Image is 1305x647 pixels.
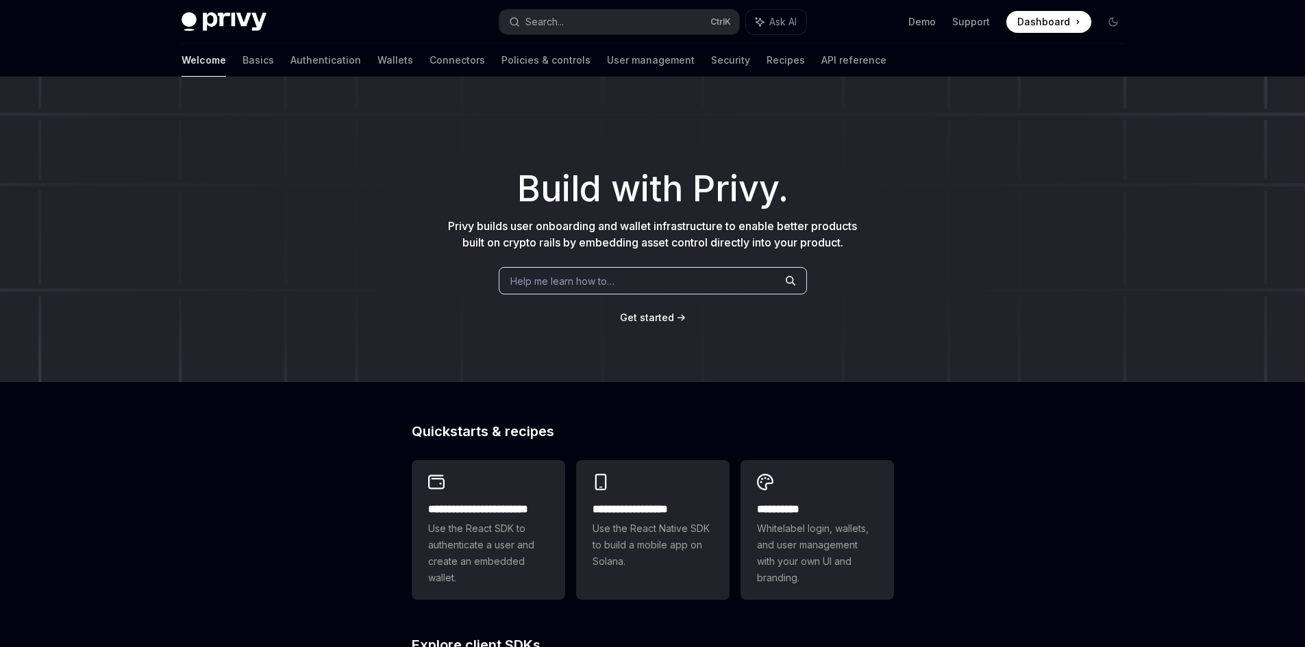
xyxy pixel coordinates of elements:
[501,44,591,77] a: Policies & controls
[1006,11,1091,33] a: Dashboard
[620,311,674,325] a: Get started
[428,520,549,586] span: Use the React SDK to authenticate a user and create an embedded wallet.
[412,424,554,438] span: Quickstarts & recipes
[525,14,564,30] div: Search...
[576,460,730,600] a: **** **** **** ***Use the React Native SDK to build a mobile app on Solana.
[746,10,806,34] button: Ask AI
[769,15,797,29] span: Ask AI
[607,44,695,77] a: User management
[377,44,413,77] a: Wallets
[741,460,894,600] a: **** *****Whitelabel login, wallets, and user management with your own UI and branding.
[710,16,731,27] span: Ctrl K
[593,520,713,570] span: Use the React Native SDK to build a mobile app on Solana.
[711,44,750,77] a: Security
[908,15,936,29] a: Demo
[517,177,788,201] span: Build with Privy.
[510,274,614,288] span: Help me learn how to…
[952,15,990,29] a: Support
[290,44,361,77] a: Authentication
[499,10,739,34] button: Search...CtrlK
[182,44,226,77] a: Welcome
[182,12,266,31] img: dark logo
[767,44,805,77] a: Recipes
[430,44,485,77] a: Connectors
[821,44,886,77] a: API reference
[1017,15,1070,29] span: Dashboard
[243,44,274,77] a: Basics
[757,520,878,586] span: Whitelabel login, wallets, and user management with your own UI and branding.
[620,312,674,323] span: Get started
[448,219,857,249] span: Privy builds user onboarding and wallet infrastructure to enable better products built on crypto ...
[1102,11,1124,33] button: Toggle dark mode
